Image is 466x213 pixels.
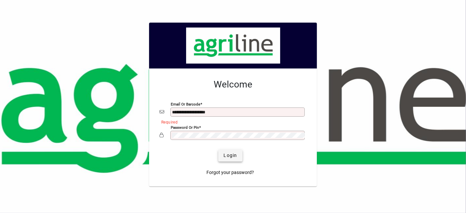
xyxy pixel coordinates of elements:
mat-error: Required [161,118,301,125]
a: Forgot your password? [204,167,257,179]
mat-label: Password or Pin [171,125,199,129]
span: Login [223,152,237,159]
mat-label: Email or Barcode [171,102,200,106]
h2: Welcome [160,79,306,90]
button: Login [218,150,242,162]
span: Forgot your password? [207,169,254,176]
